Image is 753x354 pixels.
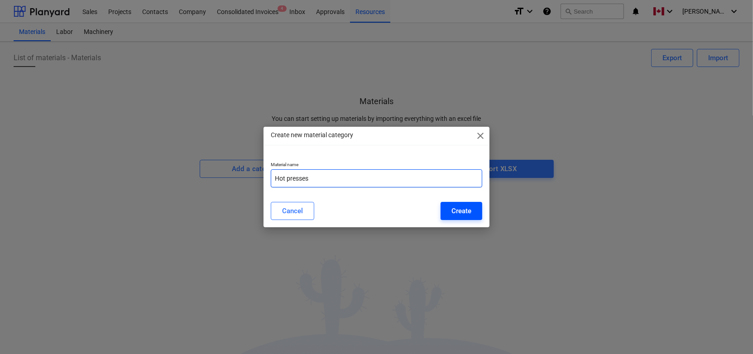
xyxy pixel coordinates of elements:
[271,162,482,169] p: Material name
[475,130,486,141] span: close
[271,169,482,187] input: Material name
[271,202,314,220] button: Cancel
[708,311,753,354] iframe: Chat Widget
[451,205,471,217] div: Create
[282,205,303,217] div: Cancel
[441,202,482,220] button: Create
[271,130,353,140] p: Create new material category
